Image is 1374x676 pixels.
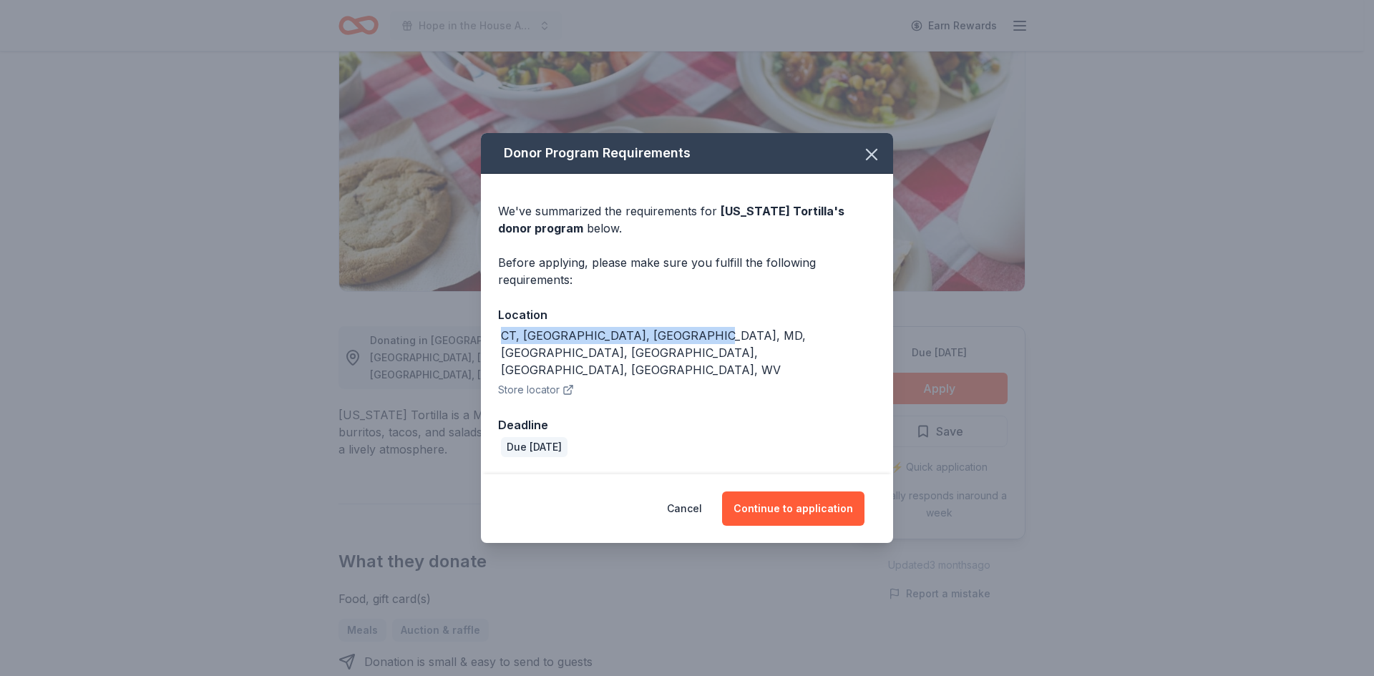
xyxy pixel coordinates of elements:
[481,133,893,174] div: Donor Program Requirements
[498,305,876,324] div: Location
[667,491,702,526] button: Cancel
[501,327,876,378] div: CT, [GEOGRAPHIC_DATA], [GEOGRAPHIC_DATA], MD, [GEOGRAPHIC_DATA], [GEOGRAPHIC_DATA], [GEOGRAPHIC_D...
[498,202,876,237] div: We've summarized the requirements for below.
[498,416,876,434] div: Deadline
[501,437,567,457] div: Due [DATE]
[498,381,574,398] button: Store locator
[722,491,864,526] button: Continue to application
[498,254,876,288] div: Before applying, please make sure you fulfill the following requirements:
